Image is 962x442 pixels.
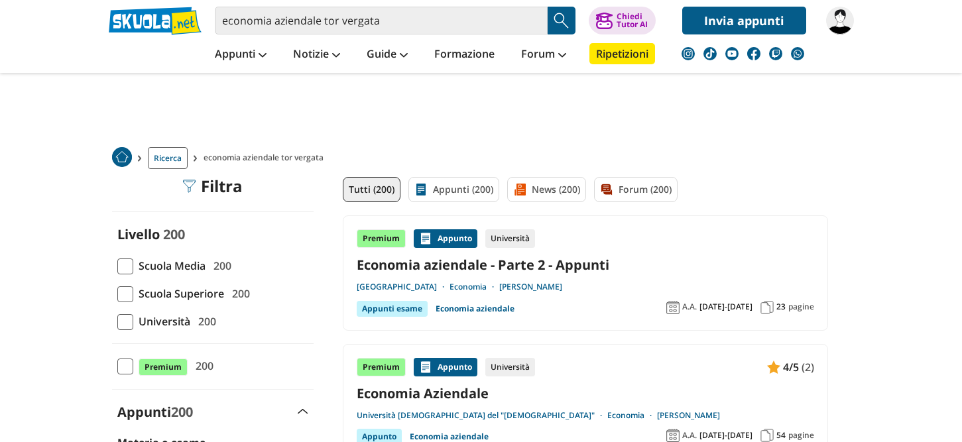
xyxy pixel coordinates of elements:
[117,403,193,421] label: Appunti
[357,256,814,274] a: Economia aziendale - Parte 2 - Appunti
[826,7,854,34] img: montone.elisa
[767,360,780,374] img: Appunti contenuto
[431,43,498,67] a: Formazione
[682,47,695,60] img: instagram
[699,302,752,312] span: [DATE]-[DATE]
[357,410,607,421] a: Università [DEMOGRAPHIC_DATA] del "[DEMOGRAPHIC_DATA]"
[589,7,656,34] button: ChiediTutor AI
[419,232,432,245] img: Appunti contenuto
[788,302,814,312] span: pagine
[208,257,231,274] span: 200
[414,358,477,376] div: Appunto
[450,282,499,292] a: Economia
[139,359,188,376] span: Premium
[419,360,432,374] img: Appunti contenuto
[802,359,814,376] span: (2)
[148,147,188,169] a: Ricerca
[548,7,575,34] button: Search Button
[414,229,477,248] div: Appunto
[182,180,196,193] img: Filtra filtri mobile
[666,301,680,314] img: Anno accademico
[600,183,613,196] img: Forum filtro contenuto
[791,47,804,60] img: WhatsApp
[357,384,814,402] a: Economia Aziendale
[760,429,774,442] img: Pagine
[594,177,678,202] a: Forum (200)
[112,147,132,167] img: Home
[783,359,799,376] span: 4/5
[163,225,185,243] span: 200
[485,358,535,376] div: Università
[190,357,213,374] span: 200
[211,43,270,67] a: Appunti
[204,147,329,169] span: economia aziendale tor vergata
[776,430,786,441] span: 54
[769,47,782,60] img: twitch
[589,43,655,64] a: Ripetizioni
[666,429,680,442] img: Anno accademico
[215,7,548,34] input: Cerca appunti, riassunti o versioni
[227,285,250,302] span: 200
[657,410,720,421] a: [PERSON_NAME]
[133,257,206,274] span: Scuola Media
[343,177,400,202] a: Tutti (200)
[357,282,450,292] a: [GEOGRAPHIC_DATA]
[682,7,806,34] a: Invia appunti
[747,47,760,60] img: facebook
[414,183,428,196] img: Appunti filtro contenuto
[357,301,428,317] div: Appunti esame
[607,410,657,421] a: Economia
[357,229,406,248] div: Premium
[363,43,411,67] a: Guide
[699,430,752,441] span: [DATE]-[DATE]
[357,358,406,376] div: Premium
[513,183,526,196] img: News filtro contenuto
[182,177,243,195] div: Filtra
[788,430,814,441] span: pagine
[298,409,308,414] img: Apri e chiudi sezione
[290,43,343,67] a: Notizie
[485,229,535,248] div: Università
[703,47,717,60] img: tiktok
[193,313,216,330] span: 200
[617,13,648,28] div: Chiedi Tutor AI
[117,225,160,243] label: Livello
[776,302,786,312] span: 23
[408,177,499,202] a: Appunti (200)
[760,301,774,314] img: Pagine
[682,430,697,441] span: A.A.
[171,403,193,421] span: 200
[725,47,739,60] img: youtube
[133,285,224,302] span: Scuola Superiore
[507,177,586,202] a: News (200)
[436,301,514,317] a: Economia aziendale
[518,43,570,67] a: Forum
[682,302,697,312] span: A.A.
[112,147,132,169] a: Home
[552,11,571,30] img: Cerca appunti, riassunti o versioni
[133,313,190,330] span: Università
[499,282,562,292] a: [PERSON_NAME]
